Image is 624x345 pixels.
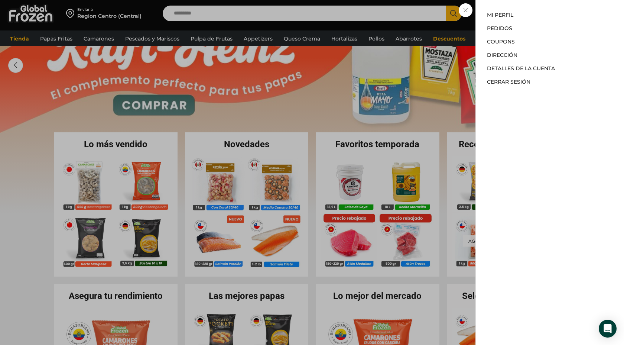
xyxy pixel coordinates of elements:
a: Dirección [487,52,517,58]
a: Cerrar sesión [487,78,530,85]
a: Pedidos [487,25,512,32]
div: Open Intercom Messenger [599,320,617,338]
a: Mi perfil [487,12,513,18]
a: Detalles de la cuenta [487,65,555,72]
a: Coupons [487,38,515,45]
